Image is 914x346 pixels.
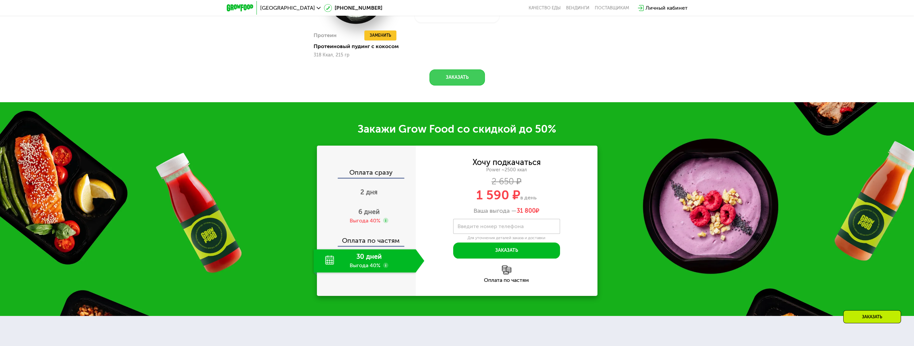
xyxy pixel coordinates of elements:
div: Выгода 40% [350,217,380,224]
a: Вендинги [566,5,589,11]
div: Хочу подкачаться [473,159,541,166]
div: Для уточнения деталей заказа и доставки [453,235,560,241]
img: l6xcnZfty9opOoJh.png [502,265,511,275]
div: Power ~2500 ккал [416,167,597,173]
div: Личный кабинет [646,4,688,12]
div: Протеиновый пудинг с кокосом [314,43,403,50]
div: 318 Ккал, 215 гр [314,52,398,58]
a: [PHONE_NUMBER] [324,4,382,12]
label: Введите номер телефона [458,224,524,228]
div: Оплата по частям [416,278,597,283]
span: ₽ [517,207,539,215]
span: 6 дней [358,208,380,216]
div: Протеин [314,30,337,40]
div: 2 650 ₽ [416,178,597,185]
button: Заказать [453,242,560,258]
button: Заменить [364,30,396,40]
div: Оплата по частям [318,230,416,246]
span: 1 590 ₽ [476,187,520,203]
span: в день [520,194,537,201]
a: Качество еды [529,5,561,11]
div: Ваша выгода — [416,207,597,215]
span: [GEOGRAPHIC_DATA] [260,5,315,11]
span: Заменить [370,32,391,39]
div: Оплата сразу [318,169,416,178]
span: 2 дня [360,188,378,196]
div: поставщикам [595,5,629,11]
div: Заказать [843,310,901,323]
button: Заказать [429,69,485,85]
span: 31 800 [517,207,536,214]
